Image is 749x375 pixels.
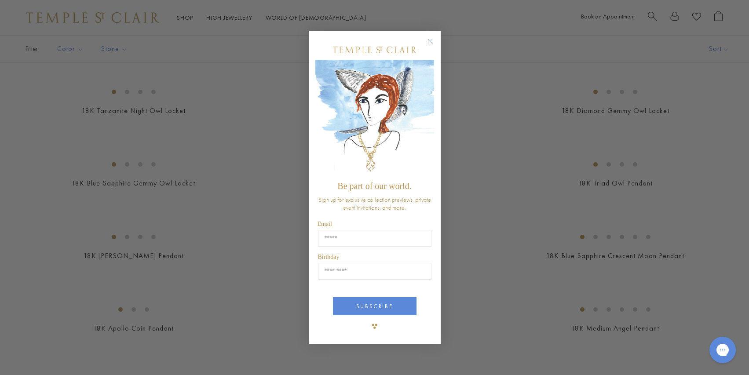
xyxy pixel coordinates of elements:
button: Close dialog [429,40,440,51]
span: Sign up for exclusive collection previews, private event invitations, and more. [318,196,431,211]
img: Temple St. Clair [333,47,417,53]
button: SUBSCRIBE [333,297,417,315]
img: TSC [366,317,384,335]
img: c4a9eb12-d91a-4d4a-8ee0-386386f4f338.jpeg [315,60,434,177]
span: Birthday [318,254,340,260]
iframe: Gorgias live chat messenger [705,334,740,366]
input: Email [318,230,431,247]
span: Be part of our world. [337,181,411,191]
span: Email [318,221,332,227]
